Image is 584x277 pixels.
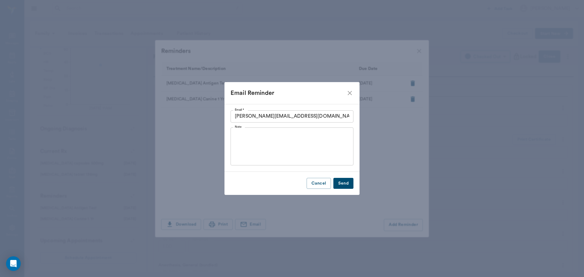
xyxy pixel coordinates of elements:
button: close [346,89,353,97]
label: Note [235,125,242,129]
div: Email Reminder [231,88,346,98]
button: Cancel [307,178,331,189]
div: Open Intercom Messenger [6,256,21,271]
label: Email * [235,108,244,112]
button: Send [333,178,353,189]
